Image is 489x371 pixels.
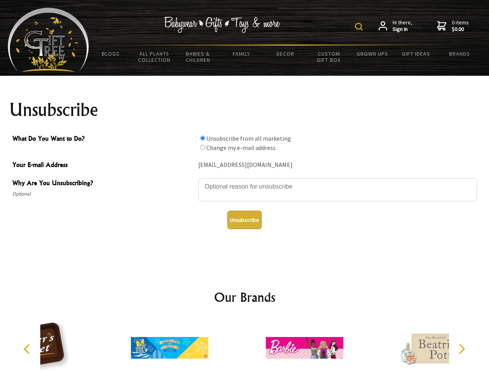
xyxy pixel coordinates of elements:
img: Babyware - Gifts - Toys and more... [8,8,89,72]
label: Change my e-mail address [206,144,276,151]
input: What Do You Want to Do? [200,145,205,150]
h2: Our Brands [15,288,474,306]
span: What Do You Want to Do? [12,134,194,145]
a: Grown Ups [350,46,394,62]
a: Brands [438,46,482,62]
span: Hi there, [393,19,412,33]
input: What Do You Want to Do? [200,136,205,141]
img: product search [355,23,363,31]
button: Previous [19,340,36,357]
a: Decor [263,46,307,62]
span: Why Are You Unsubscribing? [12,178,194,189]
strong: $0.00 [452,26,469,33]
a: 0 items$0.00 [437,19,469,33]
span: 0 items [452,19,469,33]
textarea: Why Are You Unsubscribing? [198,178,477,201]
a: Family [220,46,264,62]
span: Your E-mail Address [12,160,194,171]
a: Babies & Children [176,46,220,68]
h1: Unsubscribe [9,100,480,119]
a: BLOGS [89,46,133,62]
a: Gift Ideas [394,46,438,62]
span: Optional [12,189,194,199]
a: Custom Gift Box [307,46,351,68]
button: Next [453,340,470,357]
label: Unsubscribe from all marketing [206,134,291,142]
button: Unsubscribe [227,211,262,229]
img: Babywear - Gifts - Toys & more [164,17,280,33]
a: All Plants Collection [133,46,177,68]
div: [EMAIL_ADDRESS][DOMAIN_NAME] [198,159,477,171]
strong: Sign in [393,26,412,33]
a: Hi there,Sign in [379,19,412,33]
